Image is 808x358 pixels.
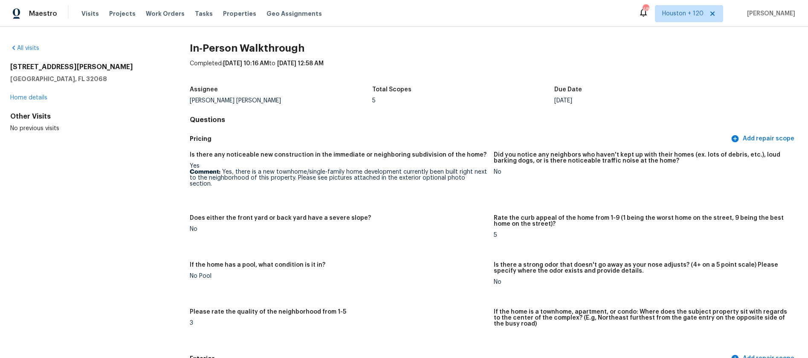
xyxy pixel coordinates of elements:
[190,44,798,52] h2: In-Person Walkthrough
[494,262,791,274] h5: Is there a strong odor that doesn't go away as your nose adjusts? (4+ on a 5 point scale) Please ...
[733,134,794,144] span: Add repair scope
[190,320,487,326] div: 3
[372,98,555,104] div: 5
[81,9,99,18] span: Visits
[190,152,487,158] h5: Is there any noticeable new construction in the immediate or neighboring subdivision of the home?
[190,169,487,187] p: Yes, there is a new townhome/single-family home development currently been built right next to th...
[190,226,487,232] div: No
[10,125,59,131] span: No previous visits
[190,309,346,315] h5: Please rate the quality of the neighborhood from 1-5
[554,98,737,104] div: [DATE]
[494,152,791,164] h5: Did you notice any neighbors who haven't kept up with their homes (ex. lots of debris, etc.), lou...
[29,9,57,18] span: Maestro
[10,112,162,121] div: Other Visits
[146,9,185,18] span: Work Orders
[195,11,213,17] span: Tasks
[277,61,324,67] span: [DATE] 12:58 AM
[494,279,791,285] div: No
[109,9,136,18] span: Projects
[744,9,795,18] span: [PERSON_NAME]
[223,61,269,67] span: [DATE] 10:16 AM
[494,215,791,227] h5: Rate the curb appeal of the home from 1-9 (1 being the worst home on the street, 9 being the best...
[10,95,47,101] a: Home details
[643,5,649,14] div: 488
[10,63,162,71] h2: [STREET_ADDRESS][PERSON_NAME]
[190,169,220,175] b: Comment:
[729,131,798,147] button: Add repair scope
[190,163,487,187] div: Yes
[190,87,218,93] h5: Assignee
[372,87,411,93] h5: Total Scopes
[554,87,582,93] h5: Due Date
[190,98,372,104] div: [PERSON_NAME] [PERSON_NAME]
[10,75,162,83] h5: [GEOGRAPHIC_DATA], FL 32068
[266,9,322,18] span: Geo Assignments
[10,45,39,51] a: All visits
[662,9,704,18] span: Houston + 120
[190,273,487,279] div: No Pool
[190,262,325,268] h5: If the home has a pool, what condition is it in?
[494,169,791,175] div: No
[190,134,729,143] h5: Pricing
[494,232,791,238] div: 5
[190,215,371,221] h5: Does either the front yard or back yard have a severe slope?
[190,59,798,81] div: Completed: to
[223,9,256,18] span: Properties
[190,116,798,124] h4: Questions
[494,309,791,327] h5: If the home is a townhome, apartment, or condo: Where does the subject property sit with regards ...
